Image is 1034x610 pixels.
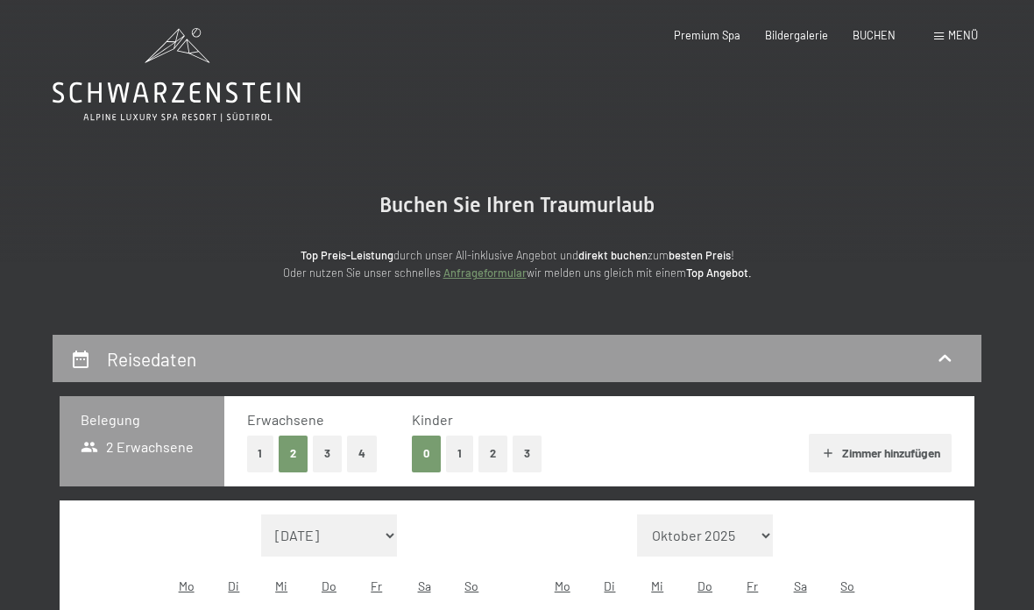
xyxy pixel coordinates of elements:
abbr: Samstag [418,578,431,593]
abbr: Mittwoch [651,578,663,593]
abbr: Freitag [747,578,758,593]
button: 4 [347,436,377,472]
a: Bildergalerie [765,28,828,42]
button: Zimmer hinzufügen [809,434,952,472]
abbr: Dienstag [228,578,239,593]
abbr: Donnerstag [698,578,712,593]
button: 3 [313,436,342,472]
button: 0 [412,436,441,472]
abbr: Samstag [794,578,807,593]
a: Premium Spa [674,28,740,42]
button: 1 [446,436,473,472]
abbr: Sonntag [464,578,478,593]
abbr: Donnerstag [322,578,336,593]
button: 2 [279,436,308,472]
strong: besten Preis [669,248,731,262]
abbr: Montag [179,578,195,593]
h2: Reisedaten [107,348,196,370]
span: Buchen Sie Ihren Traumurlaub [379,193,655,217]
strong: direkt buchen [578,248,648,262]
abbr: Sonntag [840,578,854,593]
strong: Top Angebot. [686,266,752,280]
span: 2 Erwachsene [81,437,194,457]
abbr: Dienstag [604,578,615,593]
strong: Top Preis-Leistung [301,248,393,262]
span: Erwachsene [247,411,324,428]
span: Kinder [412,411,453,428]
button: 1 [247,436,274,472]
abbr: Montag [555,578,570,593]
abbr: Mittwoch [275,578,287,593]
abbr: Freitag [371,578,382,593]
a: BUCHEN [853,28,896,42]
p: durch unser All-inklusive Angebot und zum ! Oder nutzen Sie unser schnelles wir melden uns gleich... [166,246,868,282]
button: 3 [513,436,542,472]
h3: Belegung [81,410,203,429]
button: 2 [478,436,507,472]
span: Menü [948,28,978,42]
a: Anfrageformular [443,266,527,280]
